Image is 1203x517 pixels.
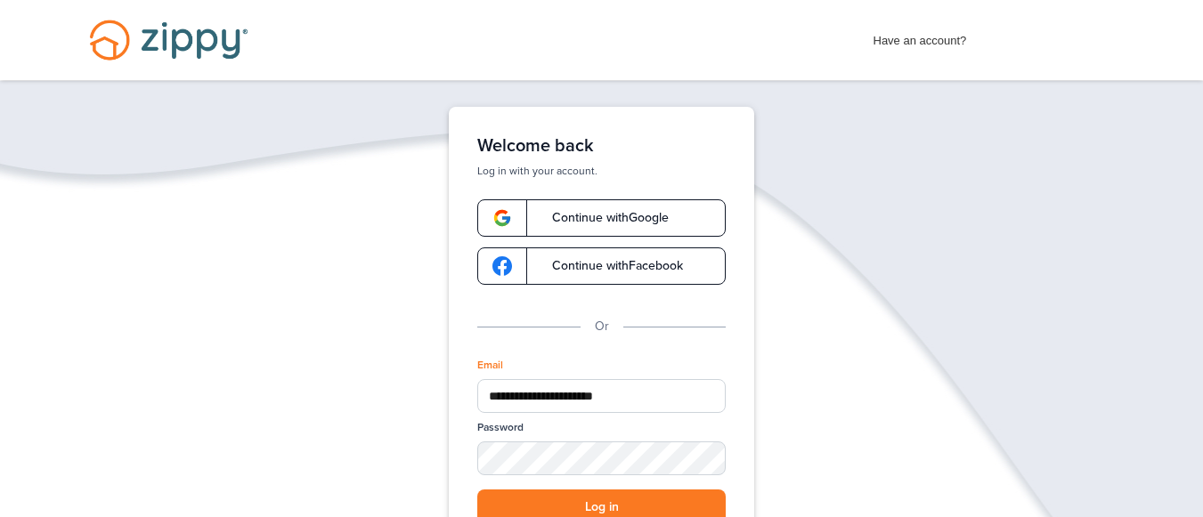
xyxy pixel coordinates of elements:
[477,420,524,435] label: Password
[477,441,726,475] input: Password
[477,135,726,157] h1: Welcome back
[477,247,726,285] a: google-logoContinue withFacebook
[477,358,503,373] label: Email
[492,256,512,276] img: google-logo
[534,212,669,224] span: Continue with Google
[874,22,967,51] span: Have an account?
[477,379,726,413] input: Email
[595,317,609,336] p: Or
[477,164,726,178] p: Log in with your account.
[477,199,726,237] a: google-logoContinue withGoogle
[492,208,512,228] img: google-logo
[534,260,683,272] span: Continue with Facebook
